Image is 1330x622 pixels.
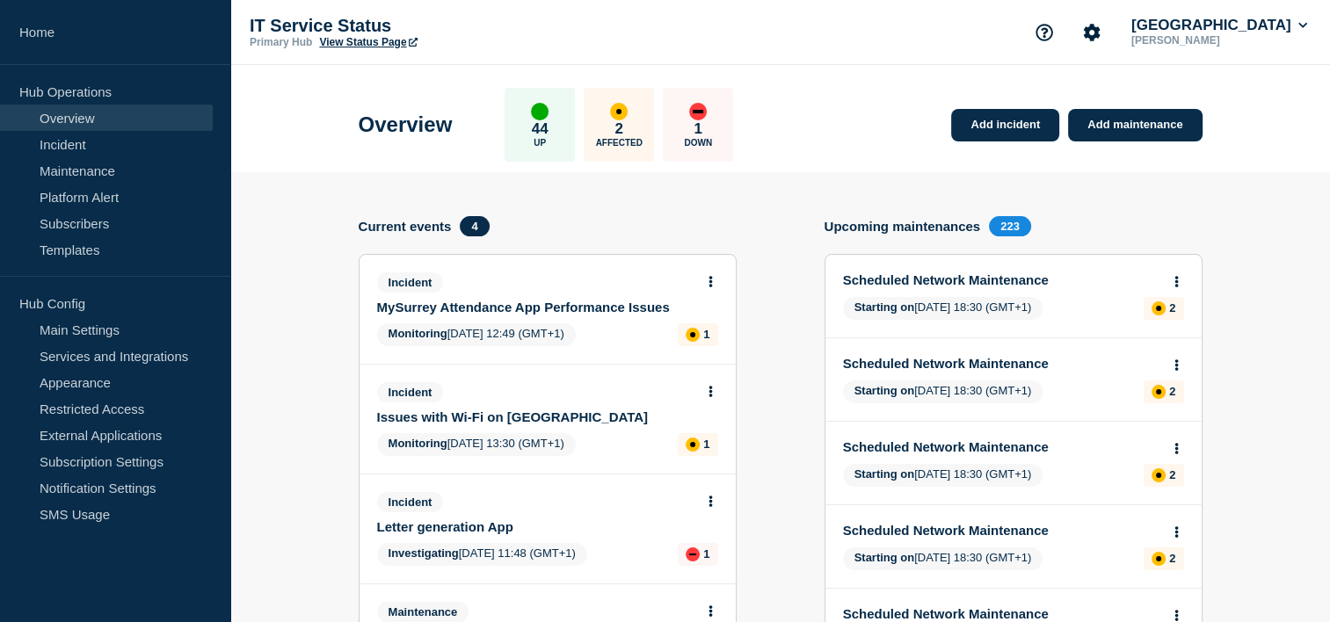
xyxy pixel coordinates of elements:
a: Scheduled Network Maintenance [843,606,1160,621]
p: 2 [1169,552,1175,565]
p: 1 [703,438,709,451]
p: Primary Hub [250,36,312,48]
div: down [689,103,707,120]
div: up [531,103,549,120]
div: affected [610,103,628,120]
div: affected [1152,385,1166,399]
p: Up [534,138,546,148]
a: View Status Page [319,36,417,48]
a: Scheduled Network Maintenance [843,523,1160,538]
p: 1 [694,120,702,138]
span: Monitoring [389,437,447,450]
p: 1 [703,547,709,561]
p: 2 [615,120,623,138]
p: 2 [1169,385,1175,398]
div: affected [686,328,700,342]
div: down [686,547,700,561]
span: [DATE] 12:49 (GMT+1) [377,323,576,346]
span: Investigating [389,546,459,560]
p: 2 [1169,301,1175,315]
p: Affected [596,138,643,148]
span: [DATE] 18:30 (GMT+1) [843,297,1043,320]
span: Maintenance [377,602,469,622]
p: 44 [532,120,549,138]
p: IT Service Status [250,16,601,36]
span: [DATE] 18:30 (GMT+1) [843,464,1043,487]
span: Incident [377,272,444,293]
h1: Overview [359,112,453,137]
a: Add maintenance [1068,109,1202,141]
a: Scheduled Network Maintenance [843,439,1160,454]
a: MySurrey Attendance App Performance Issues [377,300,694,315]
span: Starting on [854,551,915,564]
h4: Current events [359,219,452,234]
span: [DATE] 11:48 (GMT+1) [377,543,587,566]
span: 4 [460,216,489,236]
button: Support [1026,14,1063,51]
span: [DATE] 13:30 (GMT+1) [377,433,576,456]
div: affected [1152,468,1166,482]
span: Incident [377,492,444,512]
span: [DATE] 18:30 (GMT+1) [843,380,1043,403]
a: Scheduled Network Maintenance [843,356,1160,371]
span: Starting on [854,300,915,314]
h4: Upcoming maintenances [825,219,981,234]
p: 2 [1169,468,1175,481]
button: Account settings [1073,14,1110,51]
div: affected [1152,552,1166,566]
a: Add incident [951,109,1059,141]
p: [PERSON_NAME] [1128,34,1311,47]
span: Starting on [854,384,915,397]
button: [GEOGRAPHIC_DATA] [1128,17,1311,34]
div: affected [686,438,700,452]
span: [DATE] 18:30 (GMT+1) [843,547,1043,570]
a: Letter generation App [377,519,694,534]
span: 223 [989,216,1031,236]
p: Down [684,138,712,148]
span: Starting on [854,467,915,481]
p: 1 [703,328,709,341]
a: Issues with Wi-Fi on [GEOGRAPHIC_DATA] [377,409,694,424]
a: Scheduled Network Maintenance [843,272,1160,287]
span: Monitoring [389,327,447,340]
div: affected [1152,301,1166,315]
span: Incident [377,382,444,402]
